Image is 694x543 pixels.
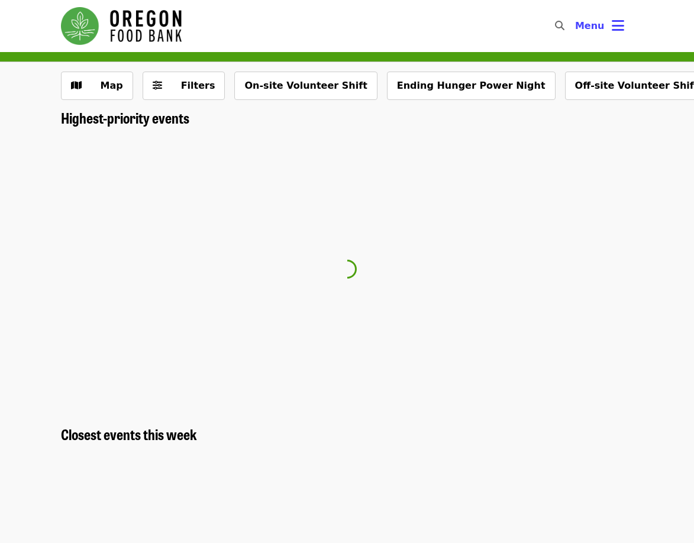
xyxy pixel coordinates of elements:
[181,80,215,91] span: Filters
[566,12,634,40] button: Toggle account menu
[153,80,162,91] i: sliders-h icon
[101,80,123,91] span: Map
[555,20,564,31] i: search icon
[71,80,82,91] i: map icon
[61,424,197,444] span: Closest events this week
[61,107,189,128] span: Highest-priority events
[61,7,182,45] img: Oregon Food Bank - Home
[143,72,225,100] button: Filters (0 selected)
[61,72,133,100] button: Show map view
[61,426,197,443] a: Closest events this week
[61,109,189,127] a: Highest-priority events
[612,17,624,34] i: bars icon
[387,72,556,100] button: Ending Hunger Power Night
[234,72,377,100] button: On-site Volunteer Shift
[572,12,581,40] input: Search
[51,426,643,443] div: Closest events this week
[575,20,605,31] span: Menu
[51,109,643,127] div: Highest-priority events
